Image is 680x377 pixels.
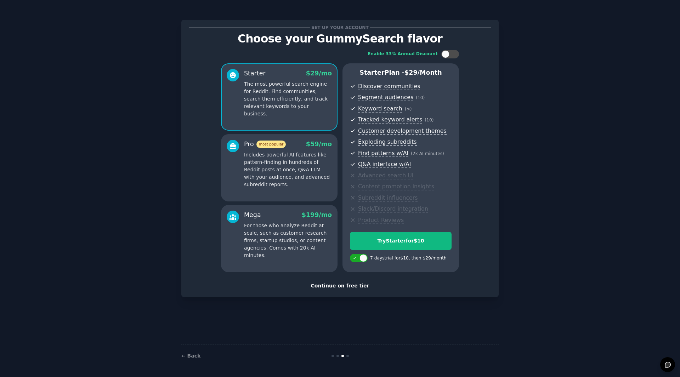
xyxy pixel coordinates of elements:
p: Includes powerful AI features like pattern-finding in hundreds of Reddit posts at once, Q&A LLM w... [244,151,332,188]
p: Choose your GummySearch flavor [189,33,491,45]
span: Set up your account [310,24,370,31]
span: Segment audiences [358,94,413,101]
span: Tracked keyword alerts [358,116,422,124]
button: TryStarterfor$10 [350,232,452,250]
div: Pro [244,140,286,149]
a: ← Back [181,353,200,359]
div: Starter [244,69,266,78]
p: Starter Plan - [350,68,452,77]
span: Exploding subreddits [358,138,416,146]
span: Product Reviews [358,217,404,224]
div: 7 days trial for $10 , then $ 29 /month [370,255,447,262]
div: Enable 33% Annual Discount [368,51,438,57]
span: ( 2k AI minutes ) [411,151,444,156]
span: $ 29 /mo [306,70,332,77]
span: ( 10 ) [416,95,425,100]
span: $ 29 /month [404,69,442,76]
span: Find patterns w/AI [358,150,408,157]
span: $ 59 /mo [306,141,332,148]
span: Customer development themes [358,127,447,135]
span: Slack/Discord integration [358,205,428,213]
span: $ 199 /mo [302,211,332,218]
span: most popular [256,141,286,148]
span: Advanced search UI [358,172,413,179]
span: Subreddit influencers [358,194,418,202]
span: ( 10 ) [425,118,433,122]
div: Mega [244,211,261,219]
div: Continue on free tier [189,282,491,290]
span: Discover communities [358,83,420,90]
span: Q&A interface w/AI [358,161,411,168]
span: Keyword search [358,105,402,113]
span: ( ∞ ) [405,107,412,112]
p: For those who analyze Reddit at scale, such as customer research firms, startup studios, or conte... [244,222,332,259]
span: Content promotion insights [358,183,434,190]
p: The most powerful search engine for Reddit. Find communities, search them efficiently, and track ... [244,80,332,118]
div: Try Starter for $10 [350,237,451,245]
